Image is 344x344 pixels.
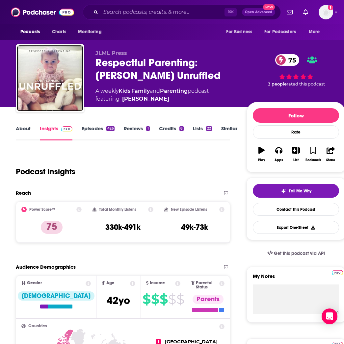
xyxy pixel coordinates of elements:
[27,281,42,285] span: Gender
[48,26,70,38] a: Charts
[289,188,311,194] span: Tell Me Why
[52,27,66,37] span: Charts
[309,27,320,37] span: More
[258,158,265,162] div: Play
[160,294,168,305] span: $
[41,221,63,234] p: 75
[82,125,115,140] a: Episodes426
[225,8,237,16] span: ⌘ K
[293,158,299,162] div: List
[260,26,305,38] button: open menu
[101,7,225,17] input: Search podcasts, credits, & more...
[73,26,110,38] button: open menu
[99,207,136,212] h2: Total Monthly Listens
[150,281,165,285] span: Income
[130,88,131,94] span: ,
[18,291,94,301] div: [DEMOGRAPHIC_DATA]
[264,27,296,37] span: For Podcasters
[253,125,339,139] div: Rate
[95,87,209,103] div: A weekly podcast
[253,273,339,284] label: My Notes
[319,5,333,19] span: Logged in as sarahhallprinc
[305,142,322,166] button: Bookmark
[143,294,150,305] span: $
[222,26,260,38] button: open menu
[253,184,339,198] button: tell me why sparkleTell Me Why
[206,126,212,131] div: 22
[17,45,83,111] img: Respectful Parenting: Janet Lansbury Unruffled
[253,108,339,123] button: Follow
[221,125,237,140] a: Similar
[106,126,115,131] div: 426
[11,6,74,18] img: Podchaser - Follow, Share and Rate Podcasts
[242,8,275,16] button: Open AdvancedNew
[193,295,224,304] div: Parents
[16,167,75,177] h1: Podcast Insights
[253,221,339,234] button: Export One-Sheet
[95,95,209,103] span: featuring
[29,207,55,212] h2: Power Score™
[193,125,212,140] a: Lists22
[146,126,149,131] div: 1
[305,158,321,162] div: Bookmark
[16,190,31,196] h2: Reach
[171,207,207,212] h2: New Episode Listens
[245,11,272,14] span: Open Advanced
[83,5,281,20] div: Search podcasts, credits, & more...
[326,158,335,162] div: Share
[176,294,184,305] span: $
[270,142,287,166] button: Apps
[284,7,295,18] a: Show notifications dropdown
[107,294,130,307] span: 42 yo
[253,203,339,216] a: Contact This Podcast
[268,82,287,86] span: 3 people
[304,26,328,38] button: open menu
[328,5,333,10] svg: Add a profile image
[28,324,47,328] span: Countries
[322,142,339,166] button: Share
[319,5,333,19] img: User Profile
[40,125,72,140] a: InsightsPodchaser Pro
[106,281,115,285] span: Age
[95,50,127,56] span: JLML Press
[275,158,283,162] div: Apps
[281,188,286,194] img: tell me why sparkle
[119,88,130,94] a: Kids
[332,270,343,275] img: Podchaser Pro
[181,222,208,232] h3: 49k-73k
[287,82,325,86] span: rated this podcast
[287,142,304,166] button: List
[151,294,159,305] span: $
[226,27,252,37] span: For Business
[122,95,169,103] a: Janet Lansbury
[274,251,325,256] span: Get this podcast via API
[159,125,184,140] a: Credits8
[168,294,176,305] span: $
[160,88,188,94] a: Parenting
[16,26,48,38] button: open menu
[263,4,275,10] span: New
[282,54,299,66] span: 75
[150,88,160,94] span: and
[78,27,101,37] span: Monitoring
[61,126,72,132] img: Podchaser Pro
[319,5,333,19] button: Show profile menu
[20,27,40,37] span: Podcasts
[131,88,150,94] a: Family
[301,7,311,18] a: Show notifications dropdown
[16,264,76,270] h2: Audience Demographics
[179,126,184,131] div: 8
[275,54,299,66] a: 75
[124,125,149,140] a: Reviews1
[105,222,141,232] h3: 330k-491k
[332,269,343,275] a: Pro website
[322,308,337,324] div: Open Intercom Messenger
[196,281,219,289] span: Parental Status
[253,142,270,166] button: Play
[16,125,31,140] a: About
[262,245,331,261] a: Get this podcast via API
